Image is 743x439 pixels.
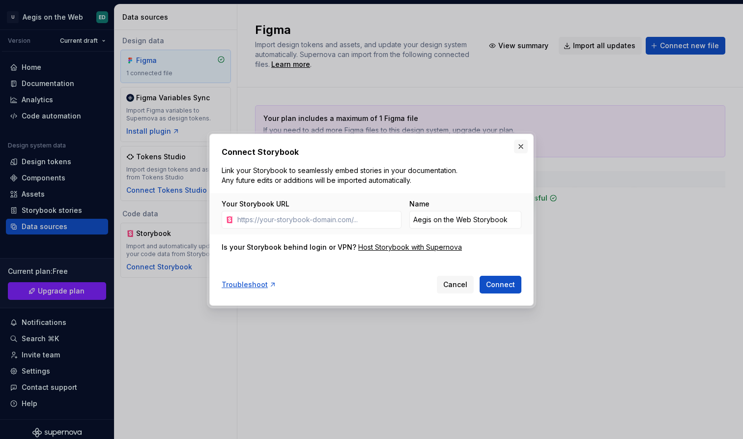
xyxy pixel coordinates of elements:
label: Your Storybook URL [222,199,289,209]
label: Name [409,199,429,209]
h2: Connect Storybook [222,146,521,158]
p: Link your Storybook to seamlessly embed stories in your documentation. Any future edits or additi... [222,166,461,185]
a: Troubleshoot [222,280,277,290]
input: https://your-storybook-domain.com/... [233,211,401,229]
button: Cancel [437,276,474,293]
span: Cancel [443,280,467,290]
input: Custom Storybook Name [409,211,521,229]
span: Connect [486,280,515,290]
a: Host Storybook with Supernova [358,242,462,252]
div: Is your Storybook behind login or VPN? [222,242,356,252]
button: Connect [480,276,521,293]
